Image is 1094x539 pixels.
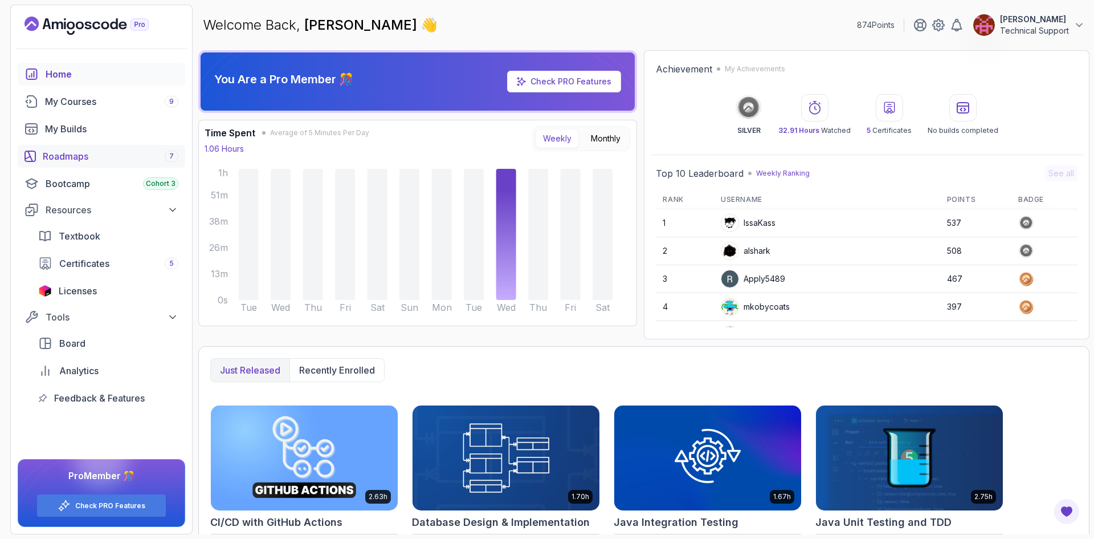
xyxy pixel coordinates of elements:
h2: Java Unit Testing and TDD [815,514,952,530]
div: Resources [46,203,178,217]
span: 7 [169,152,174,161]
span: [PERSON_NAME] [304,17,421,33]
img: user profile image [973,14,995,36]
a: textbook [31,225,185,248]
button: Resources [18,200,185,220]
tspan: Sat [595,302,610,313]
p: Just released [220,363,280,377]
p: 1.70h [572,492,589,501]
a: feedback [31,387,185,410]
p: You Are a Pro Member 🎊 [214,71,353,87]
p: 874 Points [857,19,895,31]
p: Recently enrolled [299,363,375,377]
a: board [31,332,185,355]
td: 3 [656,265,714,293]
td: 2 [656,237,714,265]
div: Roadmaps [43,149,178,163]
tspan: Fri [565,302,576,313]
img: Java Unit Testing and TDD card [816,406,1003,510]
img: user profile image [721,242,738,260]
button: See all [1045,165,1077,181]
p: SILVER [737,126,761,135]
td: 4 [656,293,714,321]
div: mkobycoats [721,298,790,316]
td: 467 [940,265,1011,293]
div: My Builds [45,122,178,136]
span: 5 [867,126,871,135]
tspan: Wed [271,302,290,313]
a: licenses [31,279,185,302]
tspan: Wed [497,302,516,313]
button: Recently enrolled [289,359,384,382]
tspan: 38m [209,216,228,227]
a: Check PRO Features [507,71,621,92]
button: user profile image[PERSON_NAME]Technical Support [973,14,1085,37]
span: 5 [169,259,174,268]
span: 32.91 Hours [778,126,819,135]
a: analytics [31,359,185,382]
td: 1 [656,209,714,237]
tspan: Tue [240,302,257,313]
p: 2.75h [974,492,993,501]
th: Points [940,191,1011,209]
td: 5 [656,321,714,349]
p: 1.06 Hours [205,143,244,155]
tspan: Sun [401,302,418,313]
h2: CI/CD with GitHub Actions [210,514,342,530]
tspan: Mon [432,302,452,313]
tspan: Thu [529,302,547,313]
a: bootcamp [18,172,185,195]
h2: Database Design & Implementation [412,514,590,530]
button: Check PRO Features [36,494,166,517]
span: Board [59,337,85,350]
span: Textbook [59,229,100,243]
h2: Achievement [656,62,712,76]
p: Certificates [867,126,912,135]
img: jetbrains icon [38,285,52,297]
tspan: Tue [466,302,482,313]
th: Username [714,191,940,209]
span: Certificates [59,257,109,270]
a: Check PRO Features [530,76,611,86]
span: Feedback & Features [54,391,145,405]
a: home [18,63,185,86]
div: IssaKass [721,214,775,232]
a: certificates [31,252,185,275]
img: default monster avatar [721,326,738,343]
h3: Time Spent [205,126,255,140]
a: builds [18,117,185,140]
tspan: 1h [218,167,228,179]
p: Weekly Ranking [756,169,810,178]
div: Home [46,67,178,81]
p: Watched [778,126,851,135]
h2: Top 10 Leaderboard [656,167,744,180]
img: Java Integration Testing card [614,406,801,510]
td: 508 [940,237,1011,265]
button: Just released [211,359,289,382]
button: Tools [18,307,185,327]
div: Apply5489 [721,270,785,288]
tspan: Sat [370,302,385,313]
th: Badge [1011,191,1077,209]
a: Landing page [25,17,175,35]
p: 2.63h [369,492,387,501]
img: Database Design & Implementation card [413,406,599,510]
img: CI/CD with GitHub Actions card [211,406,398,510]
td: 357 [940,321,1011,349]
div: My Courses [45,95,178,108]
p: No builds completed [928,126,998,135]
div: Bootcamp [46,177,178,191]
tspan: Thu [304,302,322,313]
tspan: 13m [211,268,228,279]
p: 1.67h [773,492,791,501]
span: Analytics [59,364,99,378]
span: 👋 [420,15,439,35]
span: Cohort 3 [146,179,175,188]
p: [PERSON_NAME] [1000,14,1069,25]
span: 9 [169,97,174,106]
img: user profile image [721,214,738,232]
div: Tools [46,310,178,324]
p: Technical Support [1000,25,1069,37]
img: default monster avatar [721,298,738,315]
a: roadmaps [18,145,185,168]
